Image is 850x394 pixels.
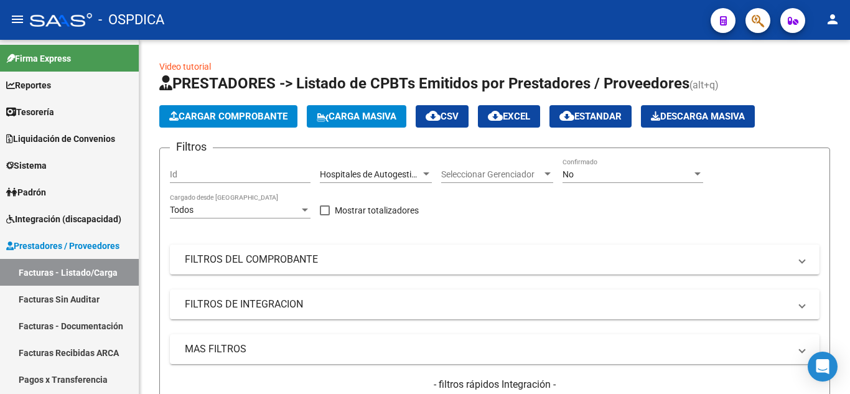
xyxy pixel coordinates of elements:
span: Integración (discapacidad) [6,212,121,226]
span: Todos [170,205,194,215]
span: EXCEL [488,111,530,122]
mat-icon: cloud_download [488,108,503,123]
span: No [563,169,574,179]
span: Descarga Masiva [651,111,745,122]
app-download-masive: Descarga masiva de comprobantes (adjuntos) [641,105,755,128]
button: Carga Masiva [307,105,406,128]
mat-expansion-panel-header: FILTROS DEL COMPROBANTE [170,245,820,274]
h3: Filtros [170,138,213,156]
span: Seleccionar Gerenciador [441,169,542,180]
span: Cargar Comprobante [169,111,287,122]
mat-icon: person [825,12,840,27]
mat-icon: cloud_download [426,108,441,123]
button: CSV [416,105,469,128]
span: Sistema [6,159,47,172]
button: Descarga Masiva [641,105,755,128]
button: EXCEL [478,105,540,128]
span: Prestadores / Proveedores [6,239,119,253]
mat-panel-title: FILTROS DEL COMPROBANTE [185,253,790,266]
button: Estandar [549,105,632,128]
mat-panel-title: FILTROS DE INTEGRACION [185,298,790,311]
mat-icon: menu [10,12,25,27]
mat-expansion-panel-header: FILTROS DE INTEGRACION [170,289,820,319]
span: CSV [426,111,459,122]
span: Liquidación de Convenios [6,132,115,146]
span: (alt+q) [689,79,719,91]
span: Carga Masiva [317,111,396,122]
span: PRESTADORES -> Listado de CPBTs Emitidos por Prestadores / Proveedores [159,75,689,92]
button: Cargar Comprobante [159,105,297,128]
span: Estandar [559,111,622,122]
span: Padrón [6,185,46,199]
span: Hospitales de Autogestión [320,169,421,179]
h4: - filtros rápidos Integración - [170,378,820,392]
span: Firma Express [6,52,71,65]
div: Open Intercom Messenger [808,352,838,382]
span: Reportes [6,78,51,92]
mat-icon: cloud_download [559,108,574,123]
span: Mostrar totalizadores [335,203,419,218]
mat-expansion-panel-header: MAS FILTROS [170,334,820,364]
a: Video tutorial [159,62,211,72]
span: Tesorería [6,105,54,119]
mat-panel-title: MAS FILTROS [185,342,790,356]
span: - OSPDICA [98,6,164,34]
